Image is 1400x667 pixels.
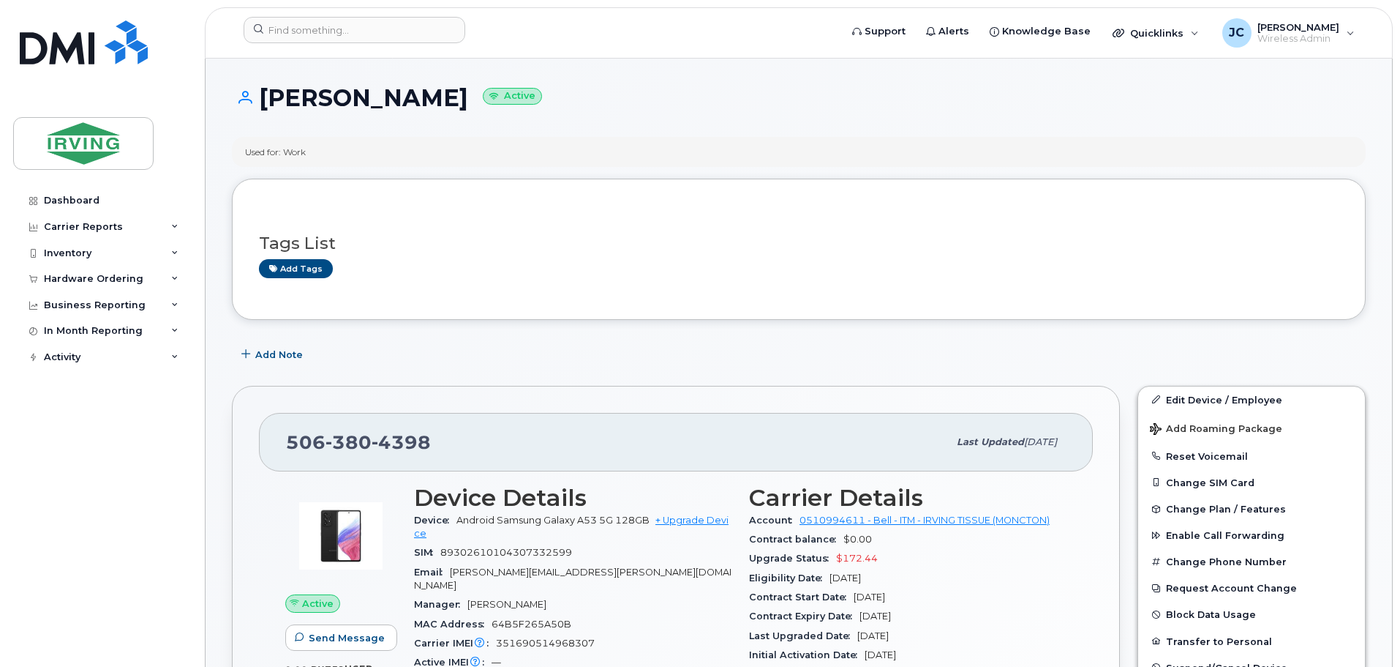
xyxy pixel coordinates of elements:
span: 380 [325,431,372,453]
h1: [PERSON_NAME] [232,85,1366,111]
button: Change Plan / Features [1138,496,1365,522]
h3: Device Details [414,485,731,511]
span: Upgrade Status [749,553,836,564]
span: Android Samsung Galaxy A53 5G 128GB [456,515,650,526]
span: Add Roaming Package [1150,423,1282,437]
img: image20231002-3703462-kjv75p.jpeg [297,492,385,580]
span: $0.00 [843,534,872,545]
button: Add Roaming Package [1138,413,1365,443]
span: Last updated [957,436,1024,447]
a: 0510994611 - Bell - ITM - IRVING TISSUE (MONCTON) [799,515,1050,526]
span: Carrier IMEI [414,638,496,649]
div: Used for: Work [245,146,306,158]
span: Email [414,567,450,578]
span: Account [749,515,799,526]
span: 351690514968307 [496,638,595,649]
span: MAC Address [414,619,492,630]
button: Block Data Usage [1138,601,1365,627]
span: Contract Start Date [749,592,854,603]
span: [DATE] [854,592,885,603]
span: 4398 [372,431,431,453]
span: Contract balance [749,534,843,545]
span: [DATE] [865,649,896,660]
span: Send Message [309,631,385,645]
span: [DATE] [829,573,861,584]
span: Device [414,515,456,526]
span: 506 [286,431,431,453]
span: Initial Activation Date [749,649,865,660]
small: Active [483,88,542,105]
span: [PERSON_NAME] [467,599,546,610]
span: Manager [414,599,467,610]
span: SIM [414,547,440,558]
span: 89302610104307332599 [440,547,572,558]
span: Active [302,597,334,611]
button: Reset Voicemail [1138,443,1365,469]
span: Last Upgraded Date [749,630,857,641]
span: 64B5F265A50B [492,619,571,630]
button: Request Account Change [1138,575,1365,601]
span: Enable Call Forwarding [1166,530,1284,541]
span: [PERSON_NAME][EMAIL_ADDRESS][PERSON_NAME][DOMAIN_NAME] [414,567,731,591]
span: $172.44 [836,553,878,564]
button: Add Note [232,342,315,368]
span: [DATE] [859,611,891,622]
button: Change Phone Number [1138,548,1365,575]
h3: Carrier Details [749,485,1066,511]
span: Contract Expiry Date [749,611,859,622]
button: Transfer to Personal [1138,628,1365,655]
span: Eligibility Date [749,573,829,584]
span: [DATE] [857,630,889,641]
span: Change Plan / Features [1166,504,1286,515]
a: Add tags [259,259,333,277]
button: Change SIM Card [1138,469,1365,496]
span: Add Note [255,348,303,362]
a: Edit Device / Employee [1138,387,1365,413]
span: [DATE] [1024,436,1057,447]
button: Send Message [285,625,397,651]
h3: Tags List [259,234,1339,253]
button: Enable Call Forwarding [1138,522,1365,548]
